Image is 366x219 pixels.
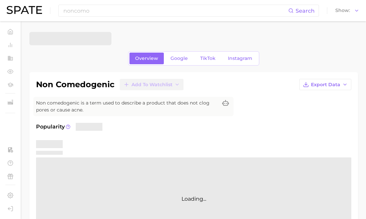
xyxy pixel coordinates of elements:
[135,56,158,61] span: Overview
[170,56,188,61] span: Google
[334,6,361,15] button: Show
[131,82,172,88] span: Add to Watchlist
[296,8,315,14] span: Search
[335,9,350,12] span: Show
[63,5,288,16] input: Search here for a brand, industry, or ingredient
[129,53,164,64] a: Overview
[200,56,216,61] span: TikTok
[36,123,65,131] span: Popularity
[165,53,194,64] a: Google
[228,56,252,61] span: Instagram
[7,6,42,14] img: SPATE
[222,53,258,64] a: Instagram
[5,204,15,214] a: Log out. Currently logged in with e-mail sarah_song@us.amorepacific.com.
[195,53,221,64] a: TikTok
[311,82,340,88] span: Export Data
[36,100,218,113] span: Non comedogenic is a term used to describe a product that does not clog pores or cause acne.
[299,79,351,90] button: Export Data
[36,81,114,89] h1: non comedogenic
[120,79,184,90] button: Add to Watchlist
